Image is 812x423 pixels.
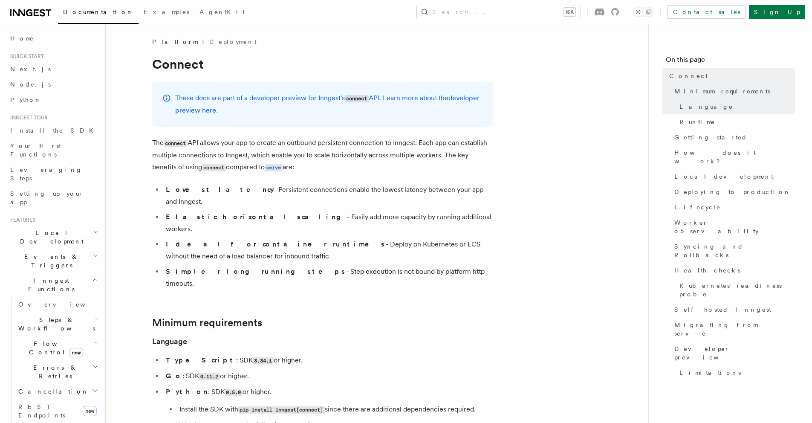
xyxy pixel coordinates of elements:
a: Sign Up [749,5,805,19]
span: Migrating from serve [674,321,795,338]
span: Limitations [679,368,741,377]
a: AgentKit [194,3,250,23]
li: : SDK or higher. [163,370,493,382]
a: Your first Functions [7,138,100,162]
span: Features [7,217,35,223]
li: - Persistent connections enable the lowest latency between your app and Inngest. [163,184,493,208]
kbd: ⌘K [563,8,575,16]
span: Local development [674,172,773,181]
a: Worker observability [671,215,795,239]
span: Next.js [10,66,51,72]
a: Kubernetes readiness probe [676,278,795,302]
a: Install the SDK [7,123,100,138]
code: 0.5.0 [225,389,243,396]
button: Search...⌘K [417,5,581,19]
code: 3.34.1 [253,357,274,365]
span: Language [679,102,733,111]
button: Steps & Workflows [15,312,100,336]
span: Install the SDK [10,127,98,134]
strong: Simpler long running steps [166,267,346,275]
a: Contact sales [668,5,746,19]
span: Errors & Retries [15,363,92,380]
span: How does it work? [674,148,795,165]
code: connect [202,164,226,171]
a: Runtime [676,114,795,130]
strong: Ideal for container runtimes [166,240,386,248]
span: Developer preview [674,345,795,362]
strong: Elastic horizontal scaling [166,213,347,221]
span: Self hosted Inngest [674,305,771,314]
a: Connect [666,68,795,84]
button: Local Development [7,225,100,249]
a: Minimum requirements [671,84,795,99]
p: These docs are part of a developer preview for Inngest's API. Learn more about the . [175,92,483,116]
a: Migrating from serve [671,317,795,341]
span: Minimum requirements [674,87,770,96]
span: Examples [144,9,189,15]
a: Python [7,92,100,107]
a: Setting up your app [7,186,100,210]
span: Worker observability [674,218,795,235]
button: Cancellation [15,384,100,399]
button: Errors & Retries [15,360,100,384]
li: - Easily add more capacity by running additional workers. [163,211,493,235]
li: - Step execution is not bound by platform http timeouts. [163,266,493,290]
a: Local development [671,169,795,184]
a: Limitations [676,365,795,380]
li: - Deploy on Kubernetes or ECS without the need of a load balancer for inbound traffic [163,238,493,262]
button: Inngest Functions [7,273,100,297]
span: Platform [152,38,197,46]
a: Home [7,31,100,46]
a: Node.js [7,77,100,92]
a: Syncing and Rollbacks [671,239,795,263]
code: serve [265,164,283,171]
a: Minimum requirements [152,317,262,329]
li: Install the SDK with since there are additional dependencies required. [177,403,493,416]
span: Cancellation [15,387,89,396]
a: Getting started [671,130,795,145]
span: Getting started [674,133,747,142]
span: Quick start [7,53,44,60]
li: : SDK or higher. [163,354,493,367]
span: Events & Triggers [7,252,93,269]
span: Local Development [7,229,93,246]
span: Steps & Workflows [15,316,95,333]
button: Events & Triggers [7,249,100,273]
a: Language [152,336,187,348]
a: Deploying to production [671,184,795,200]
span: Syncing and Rollbacks [674,242,795,259]
a: Developer preview [671,341,795,365]
code: 0.11.2 [199,373,220,380]
a: Overview [15,297,100,312]
a: Examples [139,3,194,23]
a: Language [676,99,795,114]
a: How does it work? [671,145,795,169]
span: new [83,406,97,416]
button: Toggle dark mode [633,7,653,17]
strong: TypeScript [166,356,236,364]
a: Lifecycle [671,200,795,215]
span: Inngest Functions [7,276,92,293]
code: connect [345,95,369,102]
span: Setting up your app [10,190,84,206]
button: Flow Controlnew [15,336,100,360]
p: The API allows your app to create an outbound persistent connection to Inngest. Each app can esta... [152,137,493,174]
a: Next.js [7,61,100,77]
span: Kubernetes readiness probe [679,281,795,298]
code: pip install inngest[connect] [238,406,325,414]
span: Deploying to production [674,188,791,196]
a: Self hosted Inngest [671,302,795,317]
h1: Connect [152,56,493,72]
span: AgentKit [199,9,245,15]
a: Leveraging Steps [7,162,100,186]
span: Connect [669,72,708,80]
a: Health checks [671,263,795,278]
span: Health checks [674,266,740,275]
strong: Python [166,388,208,396]
strong: Go [166,372,182,380]
code: connect [164,140,188,147]
span: Python [10,96,41,103]
span: Node.js [10,81,51,88]
span: new [69,348,83,357]
span: Your first Functions [10,142,61,158]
